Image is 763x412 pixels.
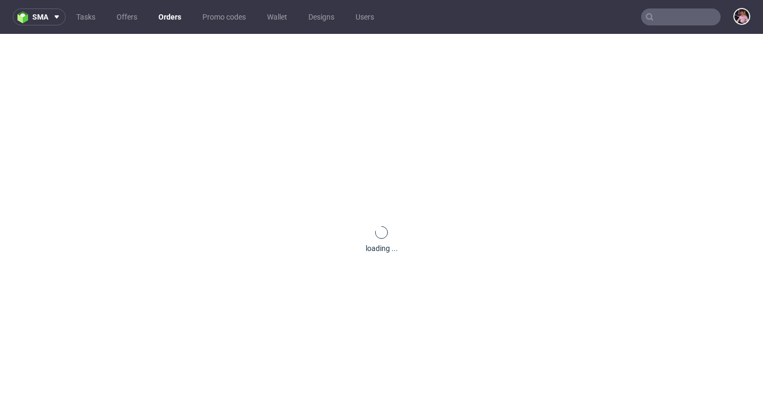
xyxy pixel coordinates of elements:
a: Offers [110,8,144,25]
a: Wallet [261,8,294,25]
button: sma [13,8,66,25]
div: loading ... [366,243,398,254]
a: Designs [302,8,341,25]
a: Promo codes [196,8,252,25]
img: logo [17,11,32,23]
a: Orders [152,8,188,25]
span: sma [32,13,48,21]
a: Tasks [70,8,102,25]
a: Users [349,8,380,25]
img: Aleks Ziemkowski [734,9,749,24]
